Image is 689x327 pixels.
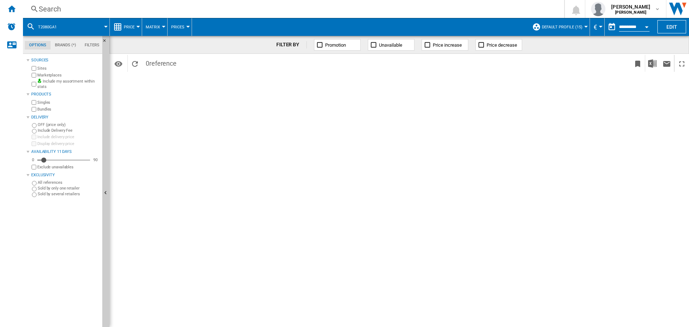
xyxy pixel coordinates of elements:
button: Price decrease [475,39,522,51]
button: Prices [171,18,188,36]
b: [PERSON_NAME] [615,10,646,15]
md-tab-item: Options [25,41,51,50]
button: Open calendar [640,19,653,32]
input: Sites [32,66,36,71]
button: md-calendar [605,20,619,34]
span: 0 [142,55,180,70]
label: Sold by only one retailer [38,186,99,191]
input: OFF (price only) [32,123,37,128]
span: T2080GA1 [38,25,57,29]
input: Sold by only one retailer [32,187,37,191]
span: Price [124,25,135,29]
button: Matrix [146,18,164,36]
button: Maximize [675,55,689,72]
input: Sold by several retailers [32,192,37,197]
label: Include my assortment within stats [37,79,99,90]
button: Download in Excel [645,55,660,72]
button: Reload [128,55,142,72]
input: Singles [32,100,36,105]
input: Display delivery price [32,141,36,146]
button: Default profile (15) [542,18,586,36]
button: Edit [657,20,686,33]
button: Hide [102,36,111,49]
div: T2080GA1 [27,18,106,36]
div: Products [31,92,99,97]
label: Marketplaces [37,73,99,78]
label: Exclude unavailables [37,164,99,170]
span: Matrix [146,25,160,29]
span: Promotion [325,42,346,48]
md-slider: Availability [37,157,90,164]
label: Include Delivery Fee [38,128,99,133]
span: reference [149,60,177,67]
label: Sites [37,66,99,71]
div: Price [113,18,138,36]
button: Send this report by email [660,55,674,72]
div: 0 [30,157,36,163]
div: Sources [31,57,99,63]
label: Singles [37,100,99,105]
div: FILTER BY [276,41,307,48]
input: Marketplaces [32,73,36,78]
img: alerts-logo.svg [7,22,16,31]
button: Promotion [314,39,361,51]
input: Bundles [32,107,36,112]
button: Bookmark this report [631,55,645,72]
span: [PERSON_NAME] [611,3,650,10]
span: € [594,23,597,31]
span: Price increase [433,42,462,48]
input: Include delivery price [32,135,36,139]
input: Include Delivery Fee [32,129,37,134]
label: Bundles [37,107,99,112]
label: Display delivery price [37,141,99,146]
button: Price increase [422,39,468,51]
div: Delivery [31,115,99,120]
img: profile.jpg [591,2,605,16]
button: Price [124,18,138,36]
label: OFF (price only) [38,122,99,127]
button: Unavailable [368,39,414,51]
div: Availability 11 Days [31,149,99,155]
span: Unavailable [379,42,402,48]
md-tab-item: Filters [80,41,104,50]
img: mysite-bg-18x18.png [37,79,42,83]
span: Price decrease [487,42,517,48]
button: T2080GA1 [38,18,64,36]
button: Options [111,57,126,70]
div: Default profile (15) [532,18,586,36]
label: Include delivery price [37,134,99,140]
md-tab-item: Brands (*) [51,41,80,50]
input: Include my assortment within stats [32,80,36,89]
input: All references [32,181,37,186]
button: € [594,18,601,36]
span: Default profile (15) [542,25,582,29]
md-menu: Currency [590,18,605,36]
img: excel-24x24.png [648,59,657,68]
input: Display delivery price [32,165,36,169]
label: All references [38,180,99,185]
div: 90 [92,157,99,163]
span: Prices [171,25,184,29]
label: Sold by several retailers [38,191,99,197]
div: Search [39,4,545,14]
div: Exclusivity [31,172,99,178]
